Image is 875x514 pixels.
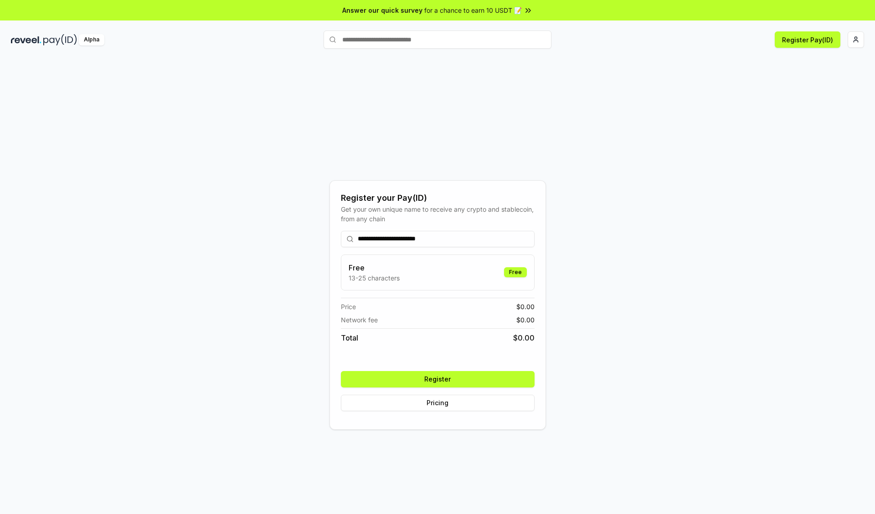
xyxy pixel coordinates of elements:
[43,34,77,46] img: pay_id
[349,262,400,273] h3: Free
[341,302,356,311] span: Price
[341,204,535,224] div: Get your own unique name to receive any crypto and stablecoin, from any chain
[342,5,422,15] span: Answer our quick survey
[341,192,535,204] div: Register your Pay(ID)
[341,315,378,325] span: Network fee
[341,371,535,387] button: Register
[79,34,104,46] div: Alpha
[775,31,840,48] button: Register Pay(ID)
[424,5,522,15] span: for a chance to earn 10 USDT 📝
[516,315,535,325] span: $ 0.00
[513,332,535,343] span: $ 0.00
[341,395,535,411] button: Pricing
[516,302,535,311] span: $ 0.00
[11,34,41,46] img: reveel_dark
[349,273,400,283] p: 13-25 characters
[504,267,527,277] div: Free
[341,332,358,343] span: Total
